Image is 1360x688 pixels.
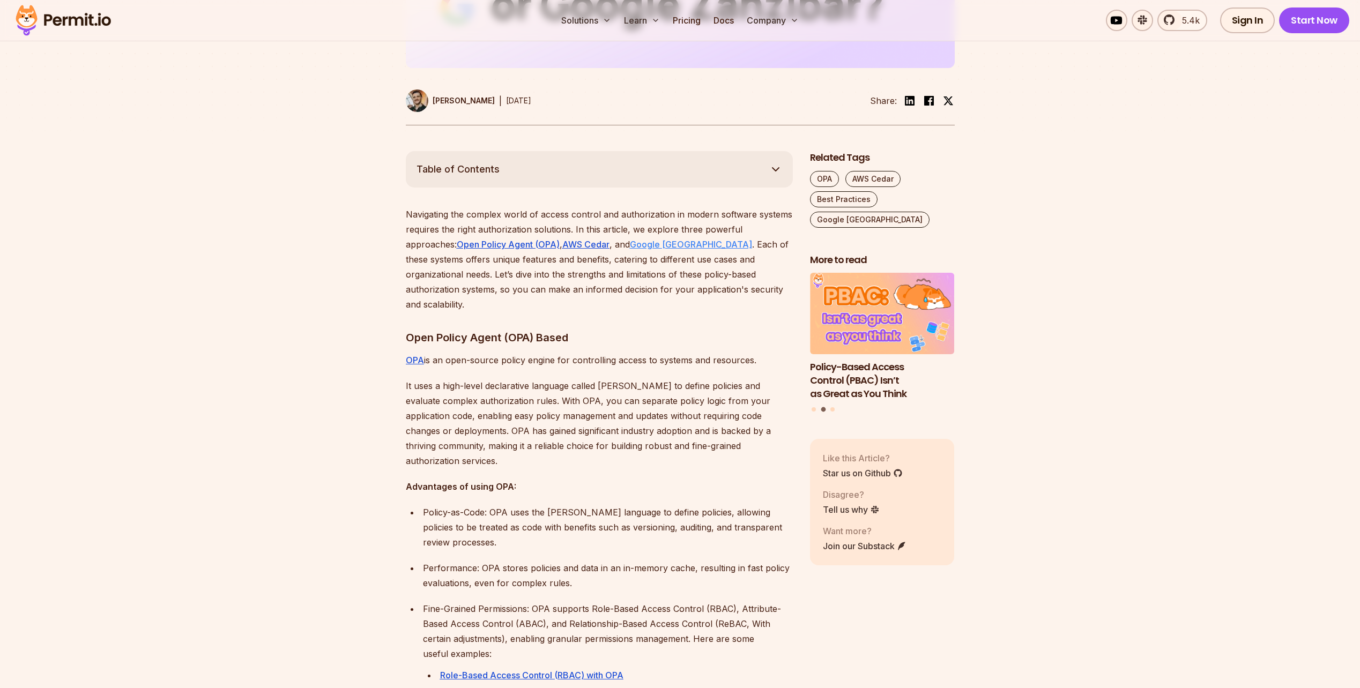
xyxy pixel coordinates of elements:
[742,10,803,31] button: Company
[943,95,954,106] img: twitter
[810,212,930,228] a: Google [GEOGRAPHIC_DATA]
[810,191,878,207] a: Best Practices
[823,503,880,516] a: Tell us why
[810,253,955,267] h2: More to read
[823,467,903,480] a: Star us on Github
[810,273,955,413] div: Posts
[440,670,623,680] a: Role-Based Access Control (RBAC) with OPA
[423,601,793,661] p: Fine-Grained Permissions: OPA supports Role-Based Access Control (RBAC), Attribute-Based Access C...
[830,407,835,412] button: Go to slide 3
[406,481,516,492] strong: Advantages of using OPA:
[1176,14,1200,27] span: 5.4k
[557,10,615,31] button: Solutions
[821,407,826,412] button: Go to slide 2
[709,10,738,31] a: Docs
[823,488,880,501] p: Disagree?
[823,525,906,537] p: Want more?
[406,329,793,346] h3: Open Policy Agent (OPA) Based
[810,171,839,187] a: OPA
[417,162,500,177] span: Table of Contents
[499,94,502,107] div: |
[810,273,955,354] img: Policy-Based Access Control (PBAC) Isn’t as Great as You Think
[923,94,935,107] img: facebook
[1157,10,1207,31] a: 5.4k
[406,89,428,112] img: Daniel Bass
[11,2,116,39] img: Permit logo
[620,10,664,31] button: Learn
[457,239,560,250] a: Open Policy Agent (OPA)
[1220,8,1275,33] a: Sign In
[406,353,793,368] p: is an open-source policy engine for controlling access to systems and resources.
[810,151,955,164] h2: Related Tags
[406,89,495,112] a: [PERSON_NAME]
[845,171,901,187] a: AWS Cedar
[823,452,903,465] p: Like this Article?
[870,94,897,107] li: Share:
[812,407,816,412] button: Go to slide 1
[423,560,793,590] p: Performance: OPA stores policies and data in an in-memory cache, resulting in fast policy evaluat...
[823,540,906,552] a: Join our Substack
[630,239,752,250] a: Google [GEOGRAPHIC_DATA]
[1279,8,1349,33] a: Start Now
[423,505,793,550] p: Policy-as-Code: OPA uses the [PERSON_NAME] language to define policies, allowing policies to be t...
[903,94,916,107] img: linkedin
[406,378,793,468] p: It uses a high-level declarative language called [PERSON_NAME] to define policies and evaluate co...
[433,95,495,106] p: [PERSON_NAME]
[406,355,424,365] a: OPA
[406,151,793,188] button: Table of Contents
[506,96,531,105] time: [DATE]
[810,273,955,400] li: 2 of 3
[810,361,955,400] h3: Policy-Based Access Control (PBAC) Isn’t as Great as You Think
[406,207,793,312] p: Navigating the complex world of access control and authorization in modern software systems requi...
[562,239,610,250] a: AWS Cedar
[668,10,705,31] a: Pricing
